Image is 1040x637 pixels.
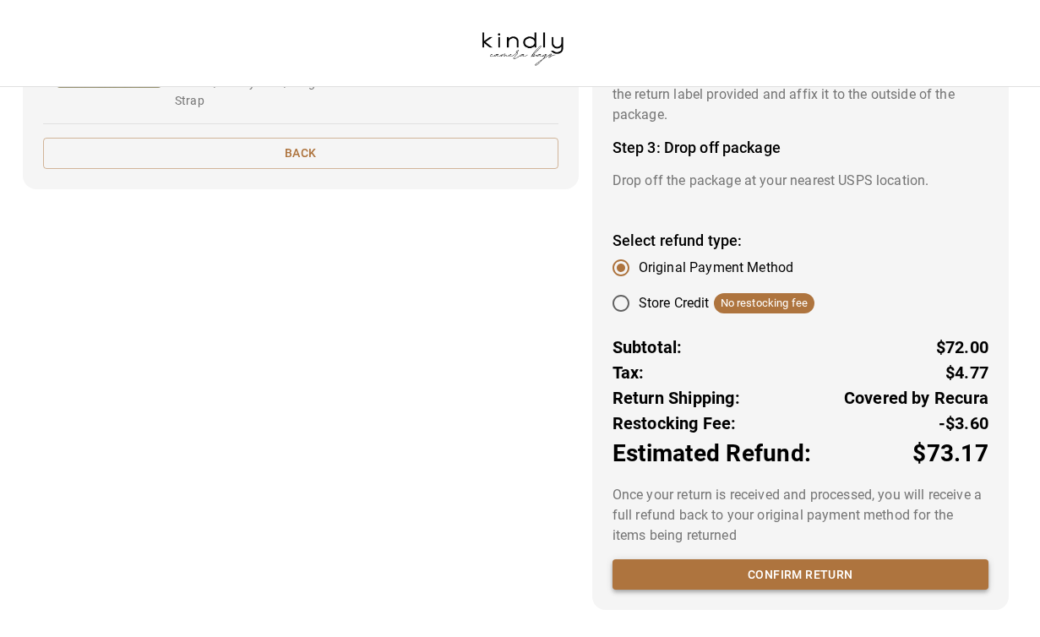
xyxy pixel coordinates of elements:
span: No restocking fee [714,295,815,312]
h4: Select refund type: [613,231,988,250]
p: $73.17 [912,436,988,471]
p: Return Shipping: [613,385,740,411]
button: Confirm return [613,559,988,591]
p: Restocking Fee: [613,411,737,436]
p: Estimated Refund: [613,436,811,471]
p: -$3.60 [939,411,988,436]
p: Subtotal: [613,335,683,360]
p: Tax: [613,360,645,385]
p: You can skip this step if you use the provided QR code. Print the return label provided and affix... [613,64,988,125]
p: Once your return is received and processed, you will receive a full refund back to your original ... [613,485,988,546]
h4: Step 3: Drop off package [613,139,988,157]
p: Covered by Recura [844,385,988,411]
div: Store Credit [639,293,814,313]
button: Back [43,138,558,169]
p: $4.77 [945,360,988,385]
p: $72.00 [936,335,988,360]
span: Original Payment Method [639,258,793,278]
p: Drop off the package at your nearest USPS location. [613,171,988,191]
img: kindlycamerabags.myshopify.com-b37650f6-6cf4-42a0-a808-989f93ebecdf [458,7,587,79]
